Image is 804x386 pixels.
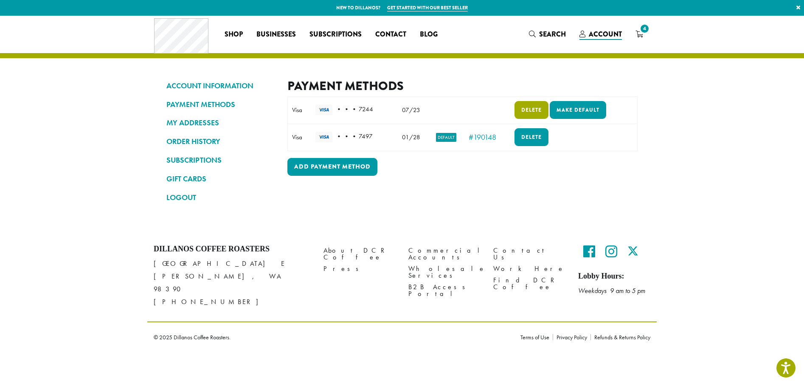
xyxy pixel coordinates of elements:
[292,105,307,115] div: Visa
[166,97,275,112] a: PAYMENT METHODS
[464,97,510,124] td: N/A
[292,132,307,142] div: Visa
[590,334,650,340] a: Refunds & Returns Policy
[154,245,311,254] h4: Dillanos Coffee Roasters
[387,4,468,11] a: Get started with our best seller
[394,97,428,124] td: 07/23
[522,27,573,41] a: Search
[639,23,650,34] span: 4
[420,29,438,40] span: Blog
[323,263,396,275] a: Press
[166,79,275,211] nav: Account pages
[589,29,622,39] span: Account
[309,29,362,40] span: Subscriptions
[493,245,565,263] a: Contact Us
[287,79,638,93] h2: Payment Methods
[436,133,456,142] mark: Default
[287,158,377,176] a: Add payment method
[166,172,275,186] a: GIFT CARDS
[166,190,275,205] a: LOGOUT
[553,334,590,340] a: Privacy Policy
[311,124,394,151] td: • • • 7497
[166,134,275,149] a: ORDER HISTORY
[315,132,332,142] img: Visa
[408,263,481,282] a: Wholesale Services
[493,275,565,293] a: Find DCR Coffee
[166,116,275,130] a: MY ADDRESSES
[225,29,243,40] span: Shop
[493,263,565,275] a: Work Here
[578,272,650,281] h5: Lobby Hours:
[578,286,645,295] em: Weekdays 9 am to 5 pm
[311,97,394,124] td: • • • 7244
[154,257,311,308] p: [GEOGRAPHIC_DATA] E [PERSON_NAME], WA 98390 [PHONE_NUMBER]
[514,128,548,146] a: Delete
[315,104,332,115] img: Visa
[218,28,250,41] a: Shop
[408,282,481,300] a: B2B Access Portal
[323,245,396,263] a: About DCR Coffee
[256,29,296,40] span: Businesses
[539,29,566,39] span: Search
[408,245,481,263] a: Commercial Accounts
[520,334,553,340] a: Terms of Use
[394,124,428,151] td: 01/28
[375,29,406,40] span: Contact
[166,79,275,93] a: ACCOUNT INFORMATION
[469,132,496,142] a: #190148
[514,101,548,119] a: Delete
[550,101,606,119] a: Make default
[154,334,508,340] p: © 2025 Dillanos Coffee Roasters.
[166,153,275,167] a: SUBSCRIPTIONS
